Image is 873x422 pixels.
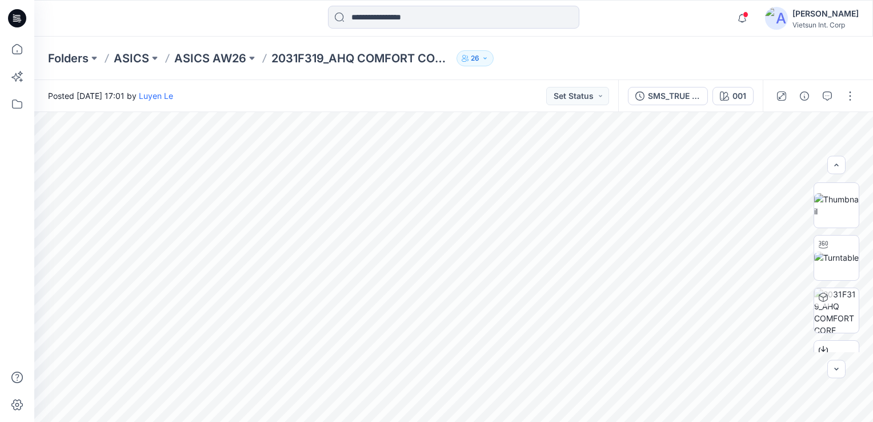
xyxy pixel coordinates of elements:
p: 2031F319_AHQ COMFORT CORE STRETCH WOVEN 7IN SHORT MEN WESTERN_SMS_AW26 [271,50,452,66]
img: avatar [765,7,788,30]
button: Details [795,87,814,105]
button: SMS_TRUE FABRIC [628,87,708,105]
button: 001 [712,87,754,105]
div: Vietsun Int. Corp [792,21,859,29]
div: SMS_TRUE FABRIC [648,90,700,102]
a: ASICS [114,50,149,66]
a: ASICS AW26 [174,50,246,66]
div: 001 [732,90,746,102]
p: 26 [471,52,479,65]
button: 26 [456,50,494,66]
img: Turntable [814,252,859,264]
div: [PERSON_NAME] [792,7,859,21]
img: 2031F319_AHQ COMFORT CORE STRETCH WOVEN 7IN SHORT MEN WESTERN_SMS_AW26 001 [814,288,859,333]
img: Thumbnail [814,193,859,217]
a: Luyen Le [139,91,173,101]
span: Posted [DATE] 17:01 by [48,90,173,102]
a: Folders [48,50,89,66]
